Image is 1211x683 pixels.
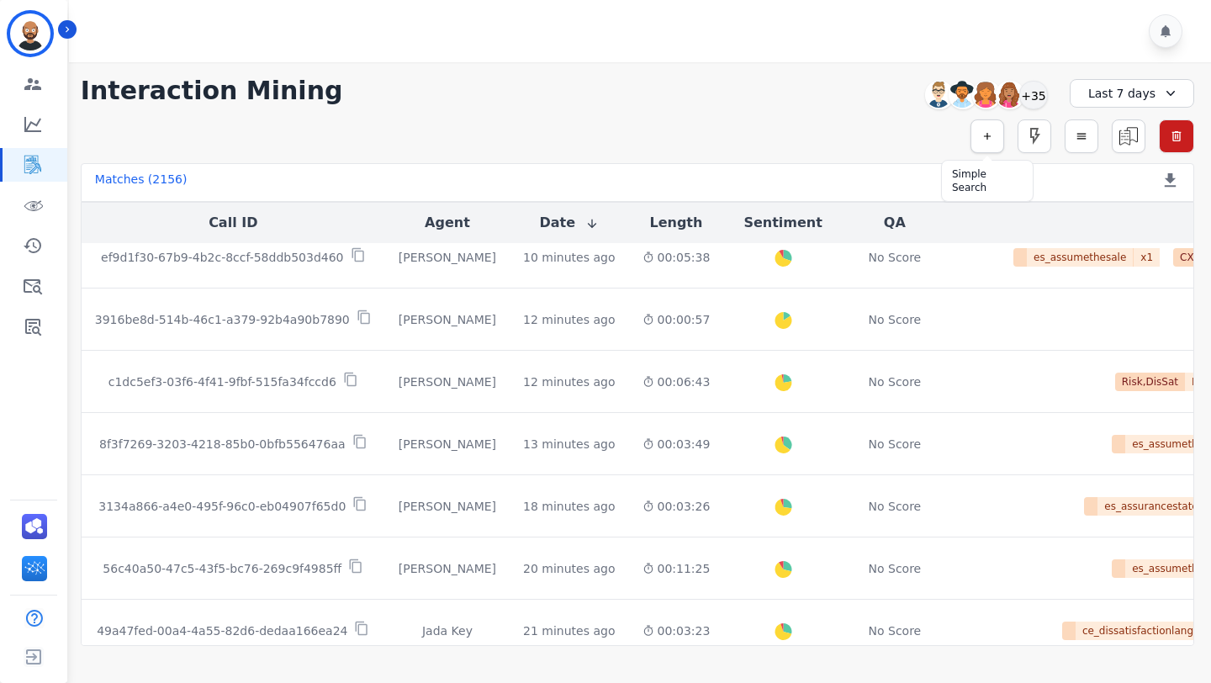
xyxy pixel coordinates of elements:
div: No Score [869,498,922,515]
div: 18 minutes ago [523,498,615,515]
div: [PERSON_NAME] [399,436,496,453]
button: Agent [425,213,470,233]
div: 00:06:43 [643,373,711,390]
button: Length [649,213,702,233]
div: No Score [869,622,922,639]
span: x 1 [1134,248,1160,267]
div: 00:05:38 [643,249,711,266]
span: es_assumethesale [1027,248,1134,267]
div: Simple Search [952,167,1023,194]
div: 12 minutes ago [523,311,615,328]
div: [PERSON_NAME] [399,311,496,328]
button: QA [884,213,906,233]
div: 00:00:57 [643,311,711,328]
div: 00:03:23 [643,622,711,639]
div: No Score [869,373,922,390]
div: +35 [1019,81,1048,109]
div: [PERSON_NAME] [399,249,496,266]
button: Date [540,213,600,233]
div: [PERSON_NAME] [399,373,496,390]
p: 8f3f7269-3203-4218-85b0-0bfb556476aa [99,436,346,453]
p: 56c40a50-47c5-43f5-bc76-269c9f4985ff [103,560,341,577]
div: 12 minutes ago [523,373,615,390]
div: 13 minutes ago [523,436,615,453]
p: 3916be8d-514b-46c1-a379-92b4a90b7890 [95,311,350,328]
div: [PERSON_NAME] [399,498,496,515]
div: 20 minutes ago [523,560,615,577]
div: Matches ( 2156 ) [95,171,188,194]
img: Bordered avatar [10,13,50,54]
h1: Interaction Mining [81,76,343,106]
div: No Score [869,249,922,266]
div: 10 minutes ago [523,249,615,266]
div: No Score [869,311,922,328]
div: No Score [869,560,922,577]
div: [PERSON_NAME] [399,560,496,577]
div: 00:11:25 [643,560,711,577]
div: Jada Key [399,622,496,639]
span: Risk,DisSat [1115,373,1185,391]
p: 3134a866-a4e0-495f-96c0-eb04907f65d0 [98,498,346,515]
div: 21 minutes ago [523,622,615,639]
div: Last 7 days [1070,79,1194,108]
p: 49a47fed-00a4-4a55-82d6-dedaa166ea24 [97,622,347,639]
div: No Score [869,436,922,453]
p: c1dc5ef3-03f6-4f41-9fbf-515fa34fccd6 [108,373,336,390]
div: 00:03:26 [643,498,711,515]
div: 00:03:49 [643,436,711,453]
button: Call ID [209,213,257,233]
button: Sentiment [743,213,822,233]
p: ef9d1f30-67b9-4b2c-8ccf-58ddb503d460 [101,249,343,266]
